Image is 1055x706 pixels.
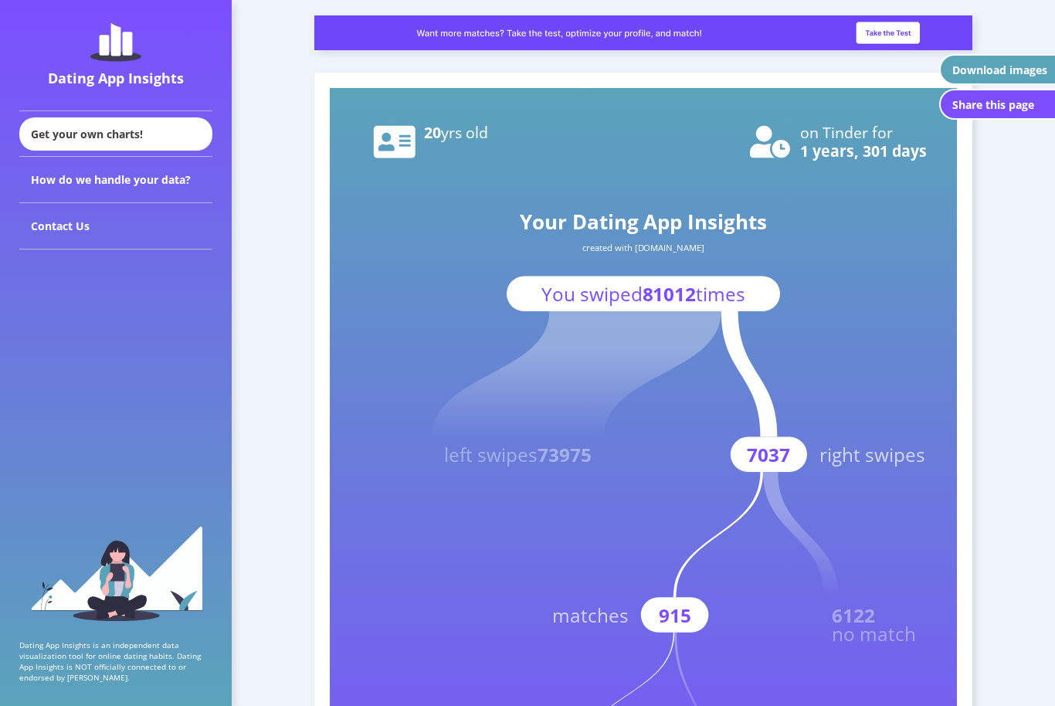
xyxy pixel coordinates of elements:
[696,281,745,307] tspan: times
[19,157,212,203] div: How do we handle your data?
[832,622,916,647] text: no match
[582,242,704,253] text: created with [DOMAIN_NAME]
[19,640,212,683] p: Dating App Insights is an independent data visualization tool for online dating habits. Dating Ap...
[519,208,767,236] text: Your Dating App Insights
[952,63,1047,77] div: Download images
[800,122,893,143] text: on Tinder for
[23,69,209,87] div: Dating App Insights
[748,443,791,468] text: 7037
[90,23,141,62] img: dating-app-insights-logo.5abe6921.svg
[314,15,973,50] img: roast_slim_banner.a2e79667.png
[659,603,691,629] text: 915
[441,122,488,143] tspan: yrs old
[19,203,212,249] div: Contact Us
[444,443,592,468] text: left swipes
[29,524,203,621] img: sidebar_girl.91b9467e.svg
[819,443,925,468] text: right swipes
[952,97,1034,112] div: Share this page
[19,117,212,151] div: Get your own charts!
[939,54,1055,85] button: Download images
[538,443,592,468] tspan: 73975
[800,141,927,162] text: 1 years, 301 days
[939,89,1055,120] button: Share this page
[642,281,696,307] tspan: 81012
[424,122,488,143] text: 20
[832,603,875,629] text: 6122
[541,281,745,307] text: You swiped
[551,603,628,629] text: matches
